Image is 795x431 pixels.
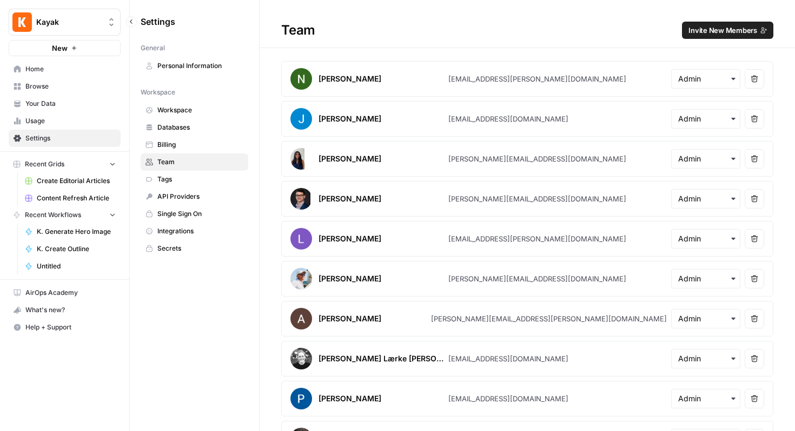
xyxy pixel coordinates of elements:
[9,319,121,336] button: Help + Support
[12,12,32,32] img: Kayak Logo
[20,258,121,275] a: Untitled
[290,148,304,170] img: avatar
[37,227,116,237] span: K. Generate Hero Image
[448,233,626,244] div: [EMAIL_ADDRESS][PERSON_NAME][DOMAIN_NAME]
[25,64,116,74] span: Home
[20,240,121,258] a: K. Create Outline
[290,308,312,329] img: avatar
[678,113,733,124] input: Admin
[9,95,121,112] a: Your Data
[319,313,381,324] div: [PERSON_NAME]
[9,207,121,223] button: Recent Workflows
[678,233,733,244] input: Admin
[25,99,116,109] span: Your Data
[448,393,568,404] div: [EMAIL_ADDRESS][DOMAIN_NAME]
[141,15,175,28] span: Settings
[9,301,121,319] button: What's new?
[9,60,121,78] a: Home
[678,313,733,324] input: Admin
[448,273,626,284] div: [PERSON_NAME][EMAIL_ADDRESS][DOMAIN_NAME]
[319,233,381,244] div: [PERSON_NAME]
[25,116,116,126] span: Usage
[141,57,248,75] a: Personal Information
[9,302,120,318] div: What's new?
[9,130,121,147] a: Settings
[319,393,381,404] div: [PERSON_NAME]
[141,240,248,257] a: Secrets
[141,223,248,240] a: Integrations
[290,348,312,369] img: avatar
[52,43,68,53] span: New
[157,209,243,219] span: Single Sign On
[290,68,312,90] img: avatar
[37,193,116,203] span: Content Refresh Article
[448,73,626,84] div: [EMAIL_ADDRESS][PERSON_NAME][DOMAIN_NAME]
[157,174,243,184] span: Tags
[25,210,81,220] span: Recent Workflows
[157,244,243,253] span: Secrets
[319,193,381,204] div: [PERSON_NAME]
[290,388,312,409] img: avatar
[141,102,248,119] a: Workspace
[260,22,795,39] div: Team
[20,190,121,207] a: Content Refresh Article
[141,153,248,171] a: Team
[25,133,116,143] span: Settings
[431,313,667,324] div: [PERSON_NAME][EMAIL_ADDRESS][PERSON_NAME][DOMAIN_NAME]
[678,353,733,364] input: Admin
[9,9,121,36] button: Workspace: Kayak
[141,205,248,223] a: Single Sign On
[290,228,312,250] img: avatar
[448,353,568,364] div: [EMAIL_ADDRESS][DOMAIN_NAME]
[141,87,175,97] span: Workspace
[678,73,733,84] input: Admin
[448,193,626,204] div: [PERSON_NAME][EMAIL_ADDRESS][DOMAIN_NAME]
[141,188,248,205] a: API Providers
[290,108,312,130] img: avatar
[25,322,116,332] span: Help + Support
[9,284,121,301] a: AirOps Academy
[141,171,248,188] a: Tags
[20,223,121,240] a: K. Generate Hero Image
[319,153,381,164] div: [PERSON_NAME]
[141,119,248,136] a: Databases
[157,140,243,150] span: Billing
[678,273,733,284] input: Admin
[678,393,733,404] input: Admin
[678,193,733,204] input: Admin
[448,113,568,124] div: [EMAIL_ADDRESS][DOMAIN_NAME]
[688,25,757,36] span: Invite New Members
[37,176,116,186] span: Create Editorial Articles
[9,78,121,95] a: Browse
[157,226,243,236] span: Integrations
[678,153,733,164] input: Admin
[25,159,64,169] span: Recent Grids
[448,153,626,164] div: [PERSON_NAME][EMAIL_ADDRESS][DOMAIN_NAME]
[319,273,381,284] div: [PERSON_NAME]
[157,157,243,167] span: Team
[141,136,248,153] a: Billing
[37,261,116,271] span: Untitled
[36,17,102,28] span: Kayak
[290,268,312,289] img: avatar
[157,61,243,71] span: Personal Information
[319,353,444,364] div: [PERSON_NAME] Lærke [PERSON_NAME]
[141,43,165,53] span: General
[9,112,121,130] a: Usage
[319,73,381,84] div: [PERSON_NAME]
[37,244,116,254] span: K. Create Outline
[25,288,116,298] span: AirOps Academy
[25,82,116,91] span: Browse
[290,188,310,210] img: avatar
[157,105,243,115] span: Workspace
[20,172,121,190] a: Create Editorial Articles
[9,156,121,172] button: Recent Grids
[319,113,381,124] div: [PERSON_NAME]
[9,40,121,56] button: New
[682,22,773,39] button: Invite New Members
[157,123,243,132] span: Databases
[157,192,243,201] span: API Providers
